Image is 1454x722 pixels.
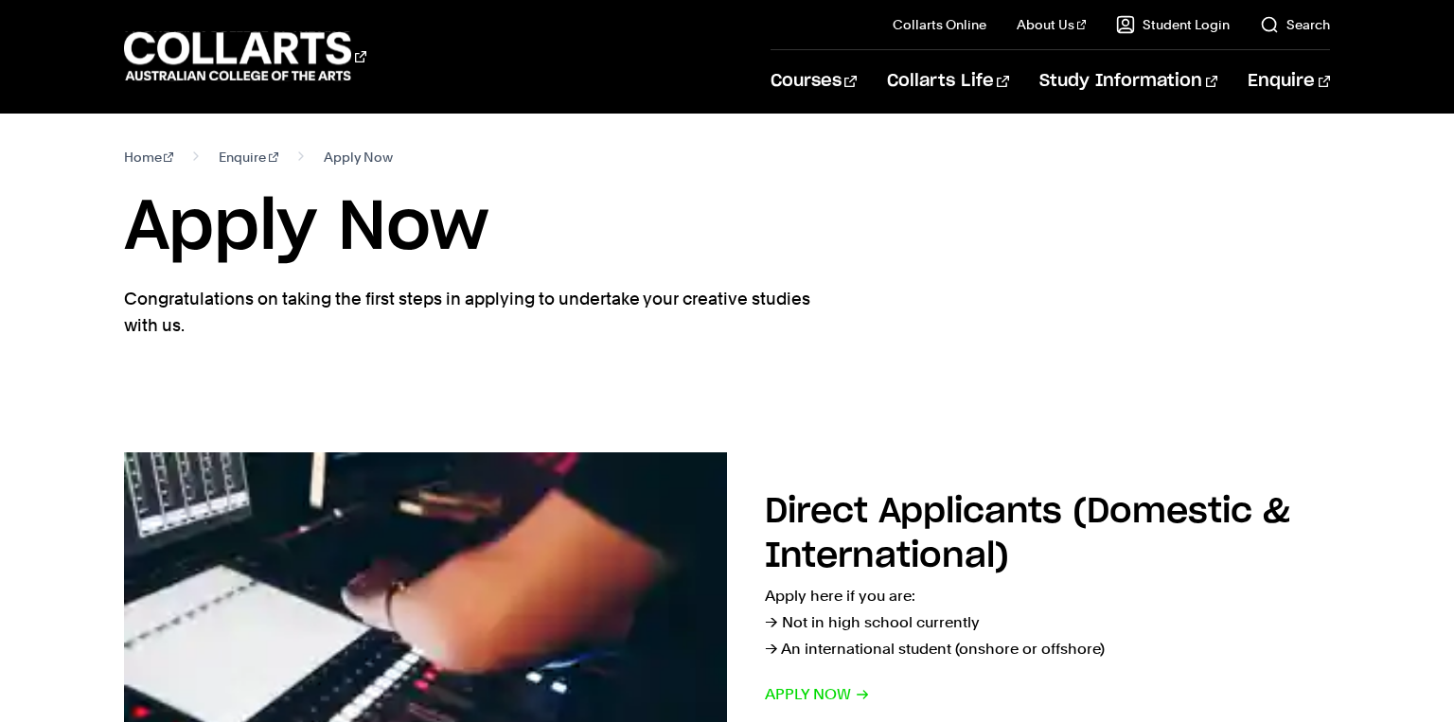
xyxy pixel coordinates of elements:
[1017,15,1087,34] a: About Us
[887,50,1009,113] a: Collarts Life
[1260,15,1330,34] a: Search
[765,495,1290,573] h2: Direct Applicants (Domestic & International)
[124,29,366,83] div: Go to homepage
[124,185,1331,271] h1: Apply Now
[893,15,986,34] a: Collarts Online
[765,681,870,708] span: Apply now
[1248,50,1330,113] a: Enquire
[1116,15,1230,34] a: Student Login
[771,50,857,113] a: Courses
[124,144,174,170] a: Home
[1039,50,1217,113] a: Study Information
[765,583,1330,662] p: Apply here if you are: → Not in high school currently → An international student (onshore or offs...
[324,144,393,170] span: Apply Now
[124,286,815,339] p: Congratulations on taking the first steps in applying to undertake your creative studies with us.
[219,144,278,170] a: Enquire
